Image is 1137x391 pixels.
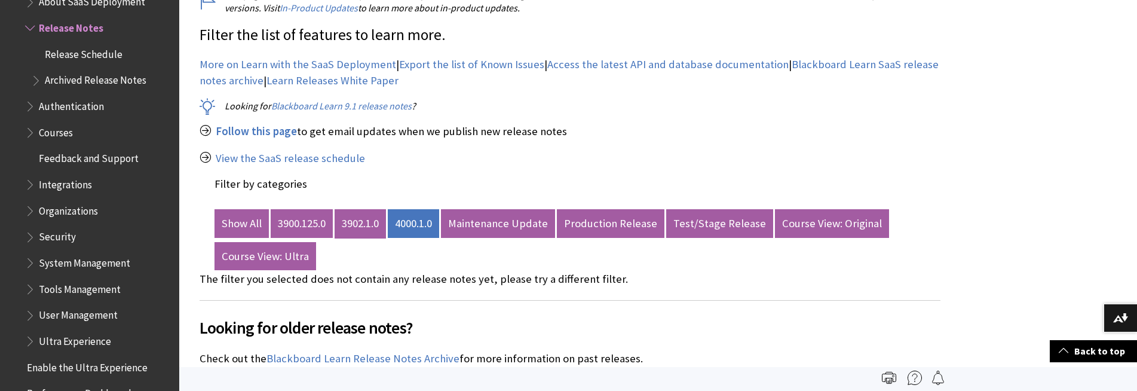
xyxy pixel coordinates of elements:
[39,201,98,217] span: Organizations
[39,18,103,34] span: Release Notes
[1050,340,1137,362] a: Back to top
[39,331,111,347] span: Ultra Experience
[39,279,121,295] span: Tools Management
[39,149,139,165] span: Feedback and Support
[39,96,104,112] span: Authentication
[271,100,412,112] a: Blackboard Learn 9.1 release notes
[214,209,269,238] a: Show All
[214,242,316,271] a: Course View: Ultra
[266,74,399,88] a: Learn Releases White Paper
[39,306,118,322] span: User Management
[441,209,555,238] a: Maintenance Update
[39,123,73,139] span: Courses
[557,209,664,238] a: Production Release
[931,371,945,385] img: Follow this page
[200,57,396,72] a: More on Learn with the SaaS Deployment
[200,57,940,88] p: | | | |
[908,371,922,385] img: More help
[547,57,789,72] a: Access the latest API and database documentation
[216,124,297,138] span: Follow this page
[200,25,940,46] p: Filter the list of features to learn more.
[266,352,459,366] a: Blackboard Learn Release Notes Archive
[882,371,896,385] img: Print
[200,99,940,112] p: Looking for ?
[200,273,681,286] div: The filter you selected does not contain any release notes yet, please try a different filter.
[39,227,76,243] span: Security
[271,209,333,238] a: 3900.125.0
[27,358,148,374] span: Enable the Ultra Experience
[39,175,92,191] span: Integrations
[214,177,307,191] label: Filter by categories
[39,253,130,269] span: System Management
[45,44,122,60] span: Release Schedule
[775,209,889,238] a: Course View: Original
[666,209,773,238] a: Test/Stage Release
[388,209,439,238] a: 4000.1.0
[216,124,297,139] a: Follow this page
[200,300,940,340] h2: Looking for older release notes?
[399,57,544,72] a: Export the list of Known Issues
[216,151,365,166] a: View the SaaS release schedule
[200,57,939,87] a: Blackboard Learn SaaS release notes archive
[45,71,146,87] span: Archived Release Notes
[335,209,386,238] a: 3902.1.0
[200,124,940,139] p: to get email updates when we publish new release notes
[200,351,940,366] p: Check out the for more information on past releases.
[280,2,358,14] a: In-Product Updates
